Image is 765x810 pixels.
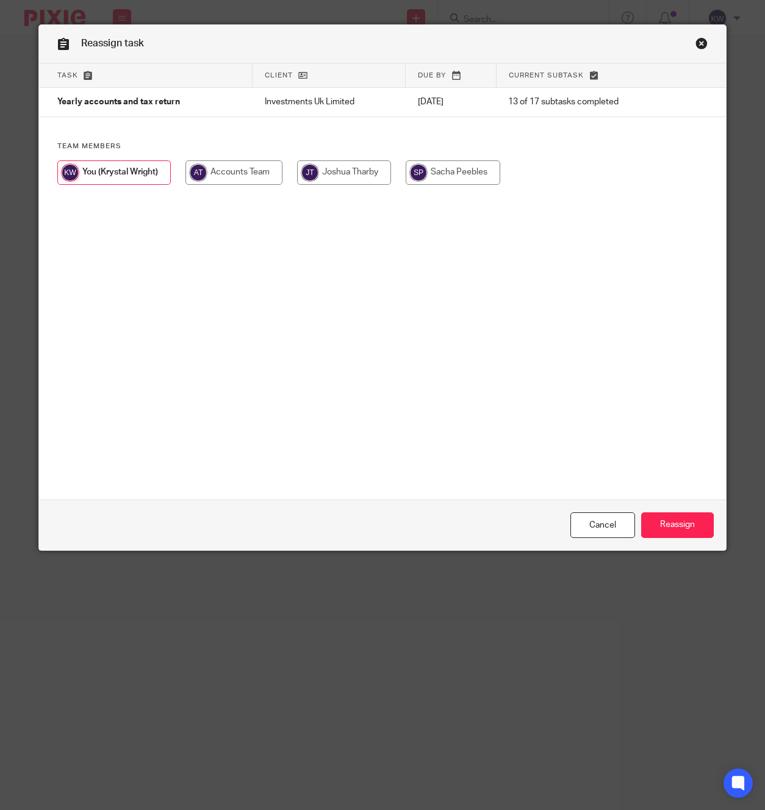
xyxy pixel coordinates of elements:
[641,512,714,539] input: Reassign
[418,72,446,79] span: Due by
[265,96,393,108] p: Investments Uk Limited
[57,98,180,107] span: Yearly accounts and tax return
[57,142,708,151] h4: Team members
[570,512,635,539] a: Close this dialog window
[418,96,484,108] p: [DATE]
[509,72,584,79] span: Current subtask
[695,37,708,54] a: Close this dialog window
[57,72,78,79] span: Task
[81,38,144,48] span: Reassign task
[496,88,677,117] td: 13 of 17 subtasks completed
[265,72,293,79] span: Client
